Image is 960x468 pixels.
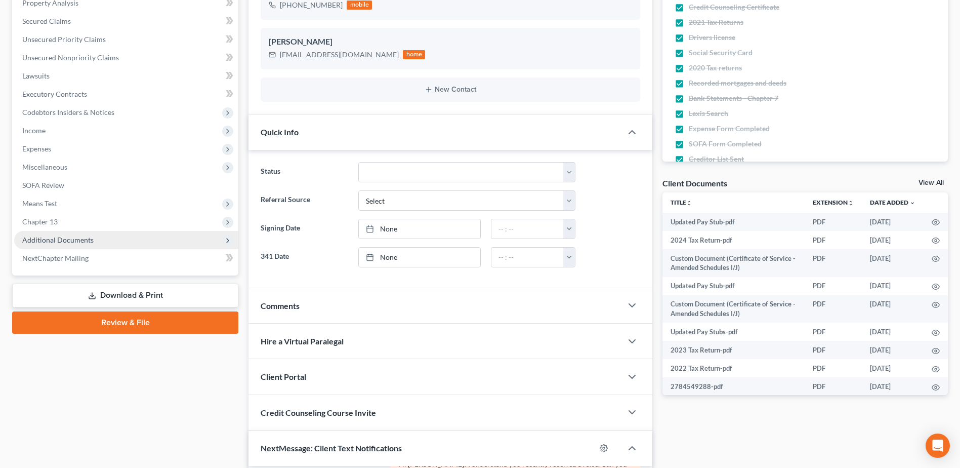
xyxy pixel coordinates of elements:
span: Expenses [22,144,51,153]
td: PDF [805,277,862,295]
span: NextChapter Mailing [22,254,89,262]
div: home [403,50,425,59]
a: Unsecured Nonpriority Claims [14,49,238,67]
div: [PERSON_NAME] [269,36,632,48]
td: [DATE] [862,359,924,377]
label: Referral Source [256,190,353,211]
a: Secured Claims [14,12,238,30]
a: Titleunfold_more [671,199,692,206]
td: PDF [805,231,862,249]
span: Credit Counseling Course Invite [261,408,376,417]
span: SOFA Review [22,181,64,189]
td: Custom Document (Certificate of Service - Amended Schedules I/J) [662,295,805,323]
span: Lawsuits [22,71,50,80]
a: Unsecured Priority Claims [14,30,238,49]
a: NextChapter Mailing [14,249,238,267]
span: Social Security Card [689,48,753,58]
td: Updated Pay Stub-pdf [662,277,805,295]
td: 2023 Tax Return-pdf [662,341,805,359]
input: -- : -- [491,248,564,267]
a: None [359,219,480,239]
span: Lexis Search [689,108,728,119]
span: Credit Counseling Certificate [689,2,779,12]
span: Means Test [22,199,57,208]
span: 2020 Tax returns [689,63,742,73]
span: Secured Claims [22,17,71,25]
td: [DATE] [862,295,924,323]
td: PDF [805,249,862,277]
label: 341 Date [256,247,353,267]
a: None [359,248,480,267]
span: Additional Documents [22,236,94,244]
div: Open Intercom Messenger [926,434,950,458]
span: SOFA Form Completed [689,139,762,149]
span: Recorded mortgages and deeds [689,78,786,88]
span: Drivers license [689,32,735,43]
div: [EMAIL_ADDRESS][DOMAIN_NAME] [280,50,399,60]
td: PDF [805,213,862,231]
td: PDF [805,323,862,341]
i: unfold_more [686,200,692,206]
button: New Contact [269,86,632,94]
span: Executory Contracts [22,90,87,98]
span: Miscellaneous [22,163,67,171]
td: 2024 Tax Return-pdf [662,231,805,249]
td: Custom Document (Certificate of Service - Amended Schedules I/J) [662,249,805,277]
td: PDF [805,295,862,323]
label: Signing Date [256,219,353,239]
a: Review & File [12,311,238,334]
span: Unsecured Priority Claims [22,35,106,44]
td: [DATE] [862,249,924,277]
td: PDF [805,341,862,359]
label: Status [256,162,353,182]
input: -- : -- [491,219,564,239]
td: 2022 Tax Return-pdf [662,359,805,377]
div: mobile [347,1,372,10]
td: Updated Pay Stubs-pdf [662,323,805,341]
a: Lawsuits [14,67,238,85]
td: [DATE] [862,341,924,359]
div: Client Documents [662,178,727,188]
span: 2021 Tax Returns [689,17,743,27]
a: View All [919,179,944,186]
span: Unsecured Nonpriority Claims [22,53,119,62]
i: unfold_more [848,200,854,206]
td: [DATE] [862,323,924,341]
td: [DATE] [862,213,924,231]
a: Download & Print [12,284,238,307]
td: PDF [805,359,862,377]
td: 2784549288-pdf [662,377,805,396]
a: Executory Contracts [14,85,238,103]
span: NextMessage: Client Text Notifications [261,443,402,453]
i: expand_more [909,200,915,206]
span: Comments [261,301,300,310]
span: Quick Info [261,127,299,137]
span: Expense Form Completed [689,124,770,134]
a: Extensionunfold_more [813,199,854,206]
span: Client Portal [261,372,306,381]
span: Bank Statements - Chapter 7 [689,93,778,103]
span: Chapter 13 [22,217,58,226]
a: SOFA Review [14,176,238,194]
td: Updated Pay Stub-pdf [662,213,805,231]
span: Hire a Virtual Paralegal [261,336,344,346]
td: PDF [805,377,862,396]
span: Income [22,126,46,135]
a: Date Added expand_more [870,199,915,206]
td: [DATE] [862,231,924,249]
td: [DATE] [862,277,924,295]
span: Codebtors Insiders & Notices [22,108,114,116]
td: [DATE] [862,377,924,396]
span: Creditor List Sent [689,154,744,164]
